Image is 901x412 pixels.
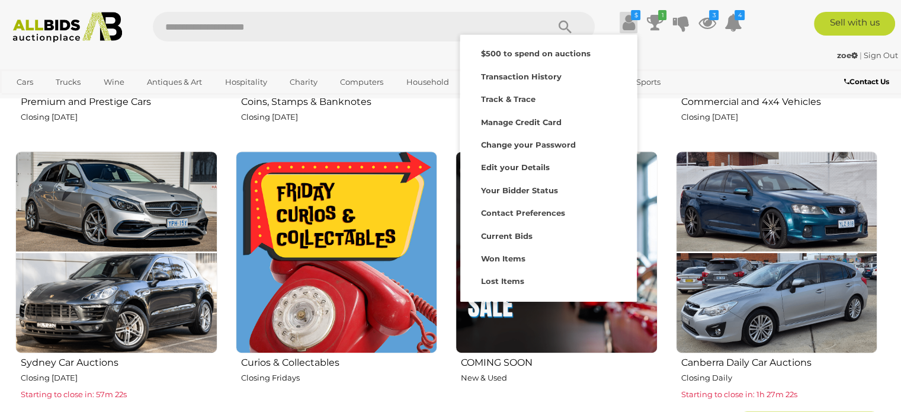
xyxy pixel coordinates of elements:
[629,72,668,92] a: Sports
[21,389,127,399] span: Starting to close in: 57m 22s
[460,246,637,269] a: Won Items
[48,72,88,92] a: Trucks
[844,77,889,86] b: Contact Us
[21,354,217,368] h2: Sydney Car Auctions
[620,12,637,33] a: $
[460,200,637,223] a: Contact Preferences
[217,72,275,92] a: Hospitality
[460,178,637,200] a: Your Bidder Status
[724,12,742,33] a: 4
[456,151,658,353] img: COMING SOON
[681,354,878,368] h2: Canberra Daily Car Auctions
[241,371,438,385] p: Closing Fridays
[332,72,391,92] a: Computers
[460,110,637,132] a: Manage Credit Card
[481,140,576,149] strong: Change your Password
[15,151,217,402] a: Sydney Car Auctions Closing [DATE] Starting to close in: 57m 22s
[461,371,658,385] p: New & Used
[481,231,533,241] strong: Current Bids
[676,151,878,353] img: Canberra Daily Car Auctions
[481,162,550,172] strong: Edit your Details
[681,371,878,385] p: Closing Daily
[681,389,797,399] span: Starting to close in: 1h 27m 22s
[139,72,210,92] a: Antiques & Art
[814,12,895,36] a: Sell with us
[675,151,878,402] a: Canberra Daily Car Auctions Closing Daily Starting to close in: 1h 27m 22s
[860,50,862,60] span: |
[481,94,536,104] strong: Track & Trace
[241,94,438,107] h2: Coins, Stamps & Banknotes
[241,354,438,368] h2: Curios & Collectables
[481,208,565,218] strong: Contact Preferences
[236,151,438,353] img: Curios & Collectables
[235,151,438,402] a: Curios & Collectables Closing Fridays
[735,10,745,20] i: 4
[681,110,878,124] p: Closing [DATE]
[460,132,637,155] a: Change your Password
[9,92,108,111] a: [GEOGRAPHIC_DATA]
[460,64,637,87] a: Transaction History
[96,72,132,92] a: Wine
[460,269,637,291] a: Lost Items
[481,276,524,286] strong: Lost Items
[481,49,591,58] strong: $500 to spend on auctions
[481,299,520,309] strong: Sale Alert
[15,151,217,353] img: Sydney Car Auctions
[844,75,892,88] a: Contact Us
[631,10,640,20] i: $
[461,354,658,368] h2: COMING SOON
[837,50,860,60] a: zoe
[21,94,217,107] h2: Premium and Prestige Cars
[864,50,898,60] a: Sign Out
[481,186,558,195] strong: Your Bidder Status
[681,94,878,107] h2: Commercial and 4x4 Vehicles
[460,155,637,177] a: Edit your Details
[698,12,716,33] a: 3
[460,292,637,314] a: Sale Alert
[21,110,217,124] p: Closing [DATE]
[481,117,562,127] strong: Manage Credit Card
[241,110,438,124] p: Closing [DATE]
[21,371,217,385] p: Closing [DATE]
[837,50,858,60] strong: zoe
[460,223,637,246] a: Current Bids
[481,254,525,263] strong: Won Items
[460,87,637,109] a: Track & Trace
[7,12,129,43] img: Allbids.com.au
[481,72,562,81] strong: Transaction History
[709,10,719,20] i: 3
[646,12,663,33] a: 1
[282,72,325,92] a: Charity
[658,10,666,20] i: 1
[460,41,637,63] a: $500 to spend on auctions
[9,72,41,92] a: Cars
[536,12,595,41] button: Search
[399,72,457,92] a: Household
